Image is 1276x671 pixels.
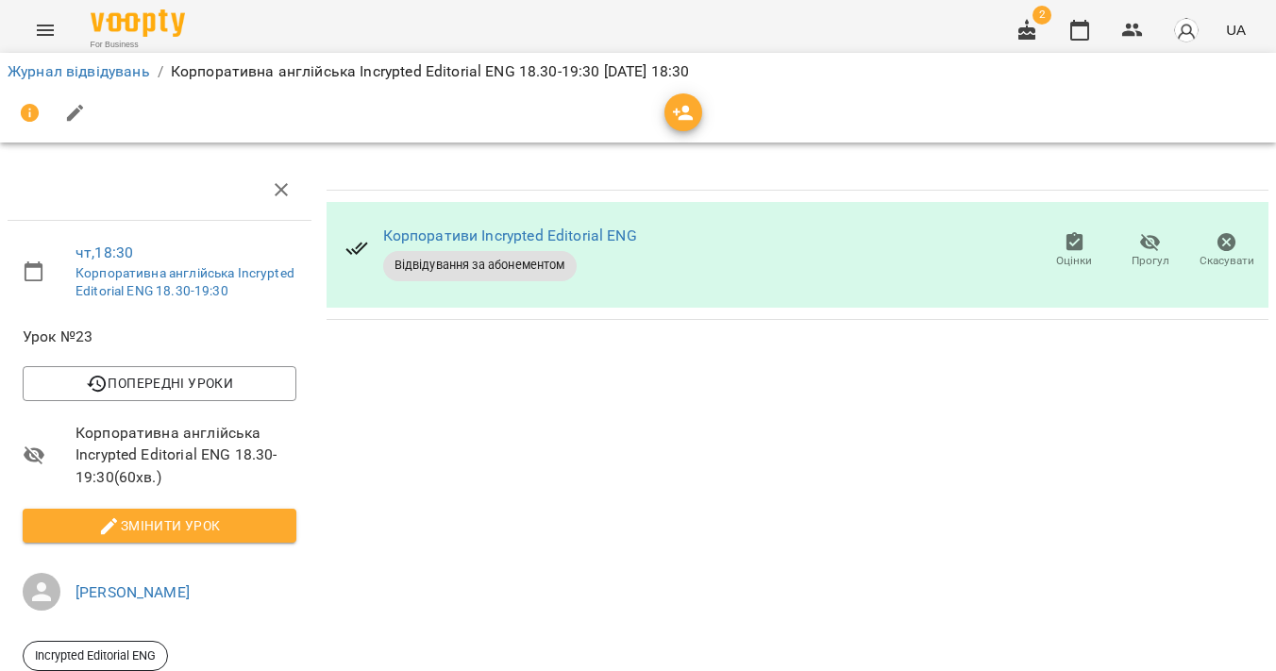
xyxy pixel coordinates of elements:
[76,243,133,261] a: чт , 18:30
[76,422,296,489] span: Корпоративна англійська Incrypted Editorial ENG 18.30-19:30 ( 60 хв. )
[8,60,1268,83] nav: breadcrumb
[383,257,577,274] span: Відвідування за абонементом
[23,326,296,348] span: Урок №23
[1226,20,1246,40] span: UA
[24,647,167,664] span: Incrypted Editorial ENG
[76,583,190,601] a: [PERSON_NAME]
[76,265,294,299] a: Корпоративна англійська Incrypted Editorial ENG 18.30-19:30
[1200,253,1254,269] span: Скасувати
[171,60,690,83] p: Корпоративна англійська Incrypted Editorial ENG 18.30-19:30 [DATE] 18:30
[91,39,185,51] span: For Business
[38,514,281,537] span: Змінити урок
[383,226,637,244] a: Корпоративи Incrypted Editorial ENG
[1033,6,1051,25] span: 2
[38,372,281,394] span: Попередні уроки
[23,8,68,53] button: Menu
[1113,225,1189,277] button: Прогул
[1188,225,1265,277] button: Скасувати
[23,366,296,400] button: Попередні уроки
[23,641,168,671] div: Incrypted Editorial ENG
[91,9,185,37] img: Voopty Logo
[158,60,163,83] li: /
[1173,17,1200,43] img: avatar_s.png
[1036,225,1113,277] button: Оцінки
[1218,12,1253,47] button: UA
[1132,253,1169,269] span: Прогул
[8,62,150,80] a: Журнал відвідувань
[1056,253,1092,269] span: Оцінки
[23,509,296,543] button: Змінити урок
